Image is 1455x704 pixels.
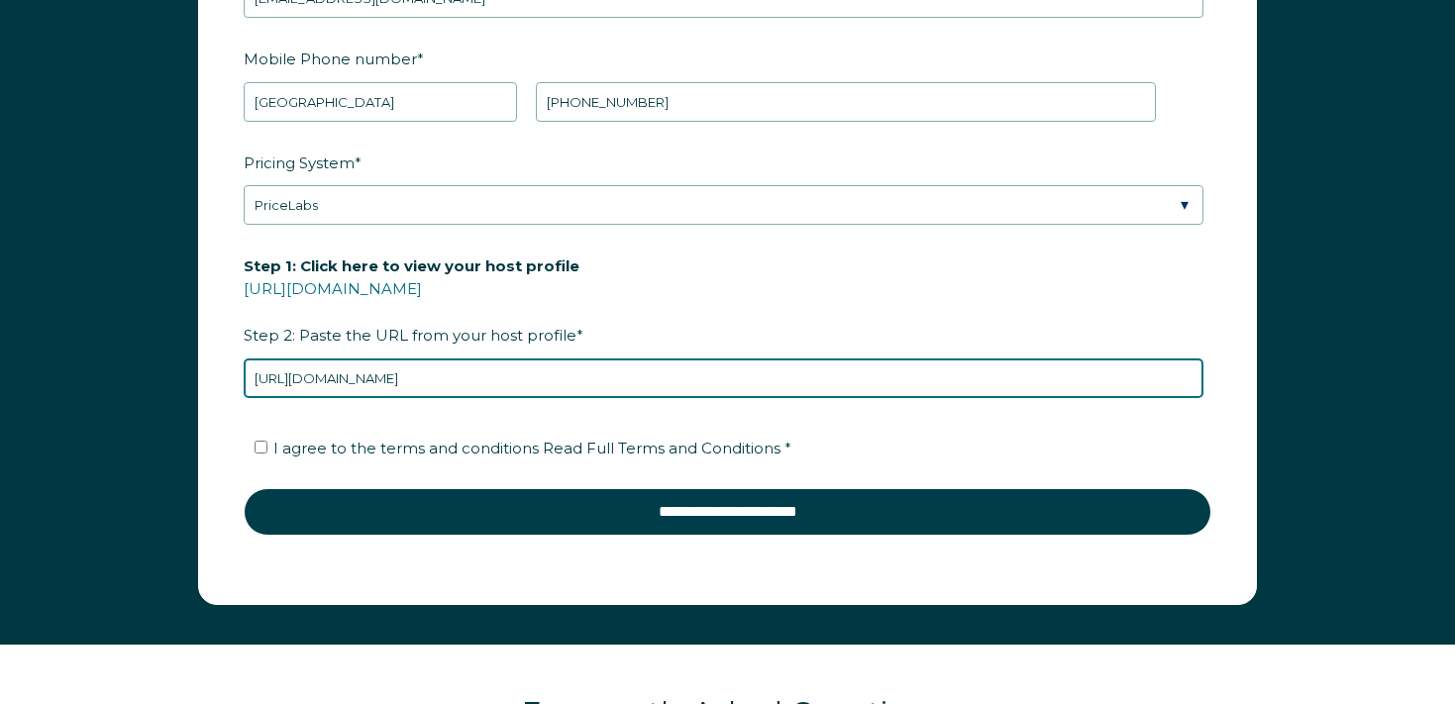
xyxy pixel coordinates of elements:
[273,439,791,457] span: I agree to the terms and conditions
[539,439,784,457] a: Read Full Terms and Conditions
[244,358,1203,398] input: airbnb.com/users/show/12345
[543,439,780,457] span: Read Full Terms and Conditions
[255,441,267,453] input: I agree to the terms and conditions Read Full Terms and Conditions *
[244,44,417,74] span: Mobile Phone number
[244,251,579,351] span: Step 2: Paste the URL from your host profile
[244,279,422,298] a: [URL][DOMAIN_NAME]
[244,148,355,178] span: Pricing System
[244,251,579,281] span: Step 1: Click here to view your host profile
